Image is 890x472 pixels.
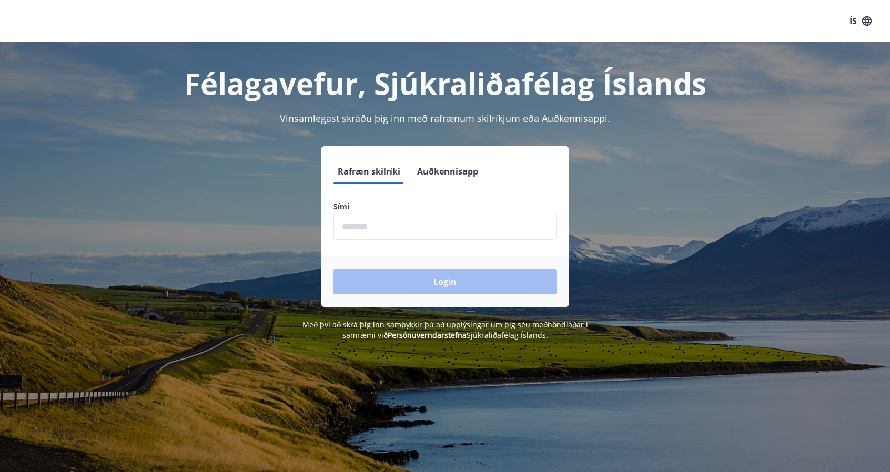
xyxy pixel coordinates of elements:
span: Með því að skrá þig inn samþykkir þú að upplýsingar um þig séu meðhöndlaðar í samræmi við Sjúkral... [302,320,588,340]
h1: Félagavefur, Sjúkraliðafélag Íslands [79,63,811,103]
label: Sími [333,201,557,212]
button: ÍS [844,12,877,30]
span: Vinsamlegast skráðu þig inn með rafrænum skilríkjum eða Auðkennisappi. [280,112,610,125]
button: Rafræn skilríki [333,159,404,184]
button: Auðkennisapp [413,159,482,184]
a: Persónuverndarstefna [388,330,467,340]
